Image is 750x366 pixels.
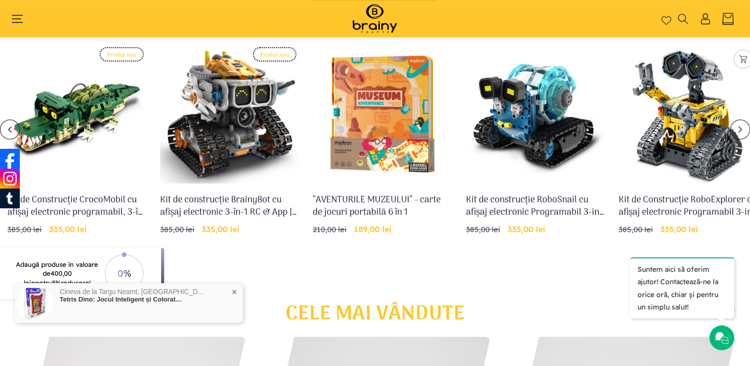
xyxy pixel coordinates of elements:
[25,305,725,324] h2: CELE MAI VÂNDUTE
[661,14,671,24] a: Wishlist page link
[739,55,747,63] span: Adăugați în [GEOGRAPHIC_DATA]
[466,194,605,219] a: Kit de construcție RoboSnail cu afișaj electronic Programabil 3-in-1 RC & App - iM.Master (8059)
[17,285,53,321] img: Tetris Dino: Jocul Inteligent și Colorat, Portabil pentru Copii
[117,267,131,279] text: 0%
[13,260,101,287] p: Adaugă produse în valoare de pentru reducere!
[714,330,729,345] img: Chat icon
[59,288,208,296] p: Cineva de la Targu Neamt, [GEOGRAPHIC_DATA] a cumpărat
[160,194,299,219] a: Kit de construcție BrainyBot cu afișaj electronic 3-în-1 RC & App | iM.Master (8056)
[231,289,237,296] span: ✕
[52,279,61,287] span: 5%
[59,296,183,304] a: Tetris Dino: Jocul Inteligent și Colorat, Portabil pentru Copii
[630,257,734,318] p: Suntem aici să oferim ajutor! Contactează-ne la orice oră, chiar și pentru un simplu salut!
[313,194,452,219] a: “AVENTURILE MUZEULUI” - carte de jocuri portabilă 6 în 1
[7,194,146,219] a: Kit de Construcție CrocoMobil cu afișaj electronic programabil, 3-în-1 RC și Aplicație | iM-Maste...
[677,13,690,24] summary: Căutați
[343,2,407,35] img: Brainy Crafts
[16,13,28,24] summary: Meniu
[730,120,750,139] button: Glisare la dreapta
